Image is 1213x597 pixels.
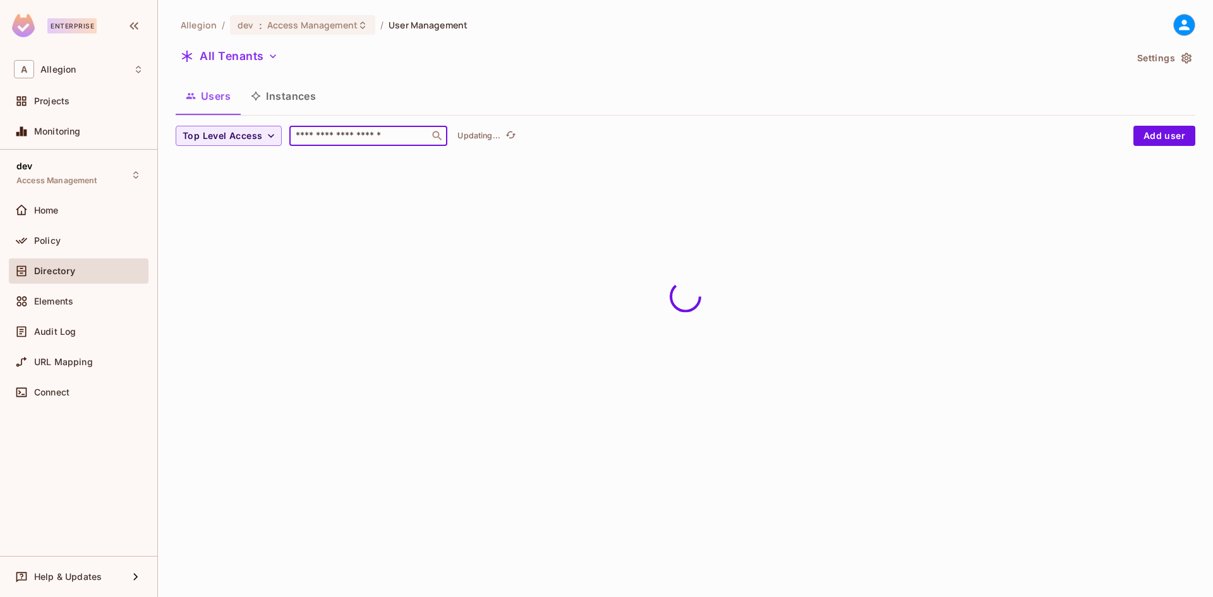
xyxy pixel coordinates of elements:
span: Click to refresh data [500,128,518,143]
span: Home [34,205,59,215]
button: All Tenants [176,46,283,66]
button: Top Level Access [176,126,282,146]
span: Top Level Access [183,128,262,144]
span: Audit Log [34,327,76,337]
span: A [14,60,34,78]
span: URL Mapping [34,357,93,367]
span: Projects [34,96,69,106]
p: Updating... [457,131,500,141]
button: refresh [503,128,518,143]
span: Monitoring [34,126,81,136]
span: Access Management [267,19,358,31]
button: Users [176,80,241,112]
span: Workspace: Allegion [40,64,76,75]
li: / [380,19,383,31]
span: refresh [505,130,516,142]
span: Connect [34,387,69,397]
img: SReyMgAAAABJRU5ErkJggg== [12,14,35,37]
span: Access Management [16,176,97,186]
button: Add user [1133,126,1195,146]
span: dev [238,19,253,31]
button: Instances [241,80,326,112]
button: Settings [1132,48,1195,68]
span: the active workspace [181,19,217,31]
span: : [258,20,263,30]
span: Help & Updates [34,572,102,582]
div: Enterprise [47,18,97,33]
span: Policy [34,236,61,246]
span: dev [16,161,32,171]
span: Directory [34,266,75,276]
span: User Management [389,19,468,31]
li: / [222,19,225,31]
span: Elements [34,296,73,306]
